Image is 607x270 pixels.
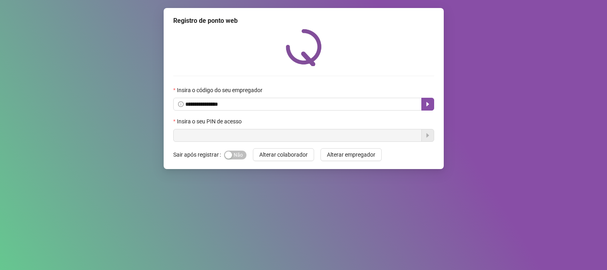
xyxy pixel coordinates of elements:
span: Alterar colaborador [259,150,308,159]
label: Insira o código do seu empregador [173,86,268,95]
span: info-circle [178,101,184,107]
label: Insira o seu PIN de acesso [173,117,247,126]
button: Alterar empregador [321,148,382,161]
img: QRPoint [286,29,322,66]
span: Alterar empregador [327,150,375,159]
span: caret-right [425,101,431,107]
button: Alterar colaborador [253,148,314,161]
div: Registro de ponto web [173,16,434,26]
label: Sair após registrar [173,148,224,161]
